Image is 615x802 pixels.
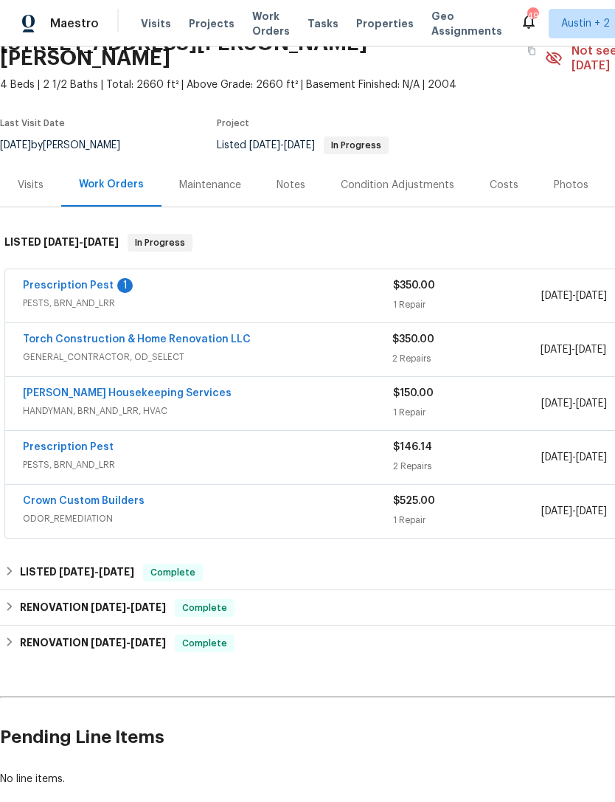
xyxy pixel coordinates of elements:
span: Complete [176,601,233,615]
span: [DATE] [284,140,315,151]
span: PESTS, BRN_AND_LRR [23,296,393,311]
span: [DATE] [576,291,607,301]
div: Visits [18,178,44,193]
span: [DATE] [541,506,572,516]
a: Prescription Pest [23,280,114,291]
span: In Progress [129,235,191,250]
div: 49 [527,9,538,24]
div: Costs [490,178,518,193]
span: [DATE] [99,567,134,577]
span: [DATE] [83,237,119,247]
span: $525.00 [393,496,435,506]
span: [DATE] [575,345,606,355]
span: [DATE] [576,452,607,463]
span: [DATE] [576,506,607,516]
h6: LISTED [20,564,134,581]
span: Maestro [50,16,99,31]
span: - [541,288,607,303]
span: GENERAL_CONTRACTOR, OD_SELECT [23,350,392,364]
span: [DATE] [59,567,94,577]
div: 2 Repairs [393,459,541,474]
span: [DATE] [91,602,126,612]
span: HANDYMAN, BRN_AND_LRR, HVAC [23,404,393,418]
span: $146.14 [393,442,432,452]
span: [DATE] [131,602,166,612]
div: 1 [117,278,133,293]
span: Geo Assignments [431,9,502,38]
button: Copy Address [518,38,545,64]
a: Prescription Pest [23,442,114,452]
span: - [91,602,166,612]
div: 1 Repair [393,297,541,312]
span: PESTS, BRN_AND_LRR [23,457,393,472]
span: [DATE] [541,398,572,409]
span: [DATE] [249,140,280,151]
span: Properties [356,16,414,31]
span: - [91,637,166,648]
span: Projects [189,16,234,31]
span: Tasks [307,18,338,29]
span: - [541,342,606,357]
span: Complete [176,636,233,651]
span: - [249,140,315,151]
div: Photos [554,178,588,193]
span: [DATE] [541,291,572,301]
a: [PERSON_NAME] Housekeeping Services [23,388,232,398]
span: [DATE] [91,637,126,648]
span: $350.00 [393,280,435,291]
div: Notes [277,178,305,193]
a: Torch Construction & Home Renovation LLC [23,334,251,345]
span: [DATE] [131,637,166,648]
span: - [44,237,119,247]
span: [DATE] [576,398,607,409]
div: Condition Adjustments [341,178,454,193]
span: Listed [217,140,389,151]
span: Austin + 2 [561,16,610,31]
div: Maintenance [179,178,241,193]
h6: LISTED [4,234,119,252]
span: Visits [141,16,171,31]
span: - [541,504,607,519]
span: $150.00 [393,388,434,398]
span: Work Orders [252,9,290,38]
span: - [541,450,607,465]
span: - [541,396,607,411]
div: Work Orders [79,177,144,192]
div: 1 Repair [393,405,541,420]
span: $350.00 [392,334,434,345]
h6: RENOVATION [20,635,166,652]
span: In Progress [325,141,387,150]
a: Crown Custom Builders [23,496,145,506]
span: Complete [145,565,201,580]
div: 2 Repairs [392,351,540,366]
span: ODOR_REMEDIATION [23,511,393,526]
span: - [59,567,134,577]
span: [DATE] [541,452,572,463]
span: Project [217,119,249,128]
span: [DATE] [541,345,571,355]
div: 1 Repair [393,513,541,528]
span: [DATE] [44,237,79,247]
h6: RENOVATION [20,599,166,617]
